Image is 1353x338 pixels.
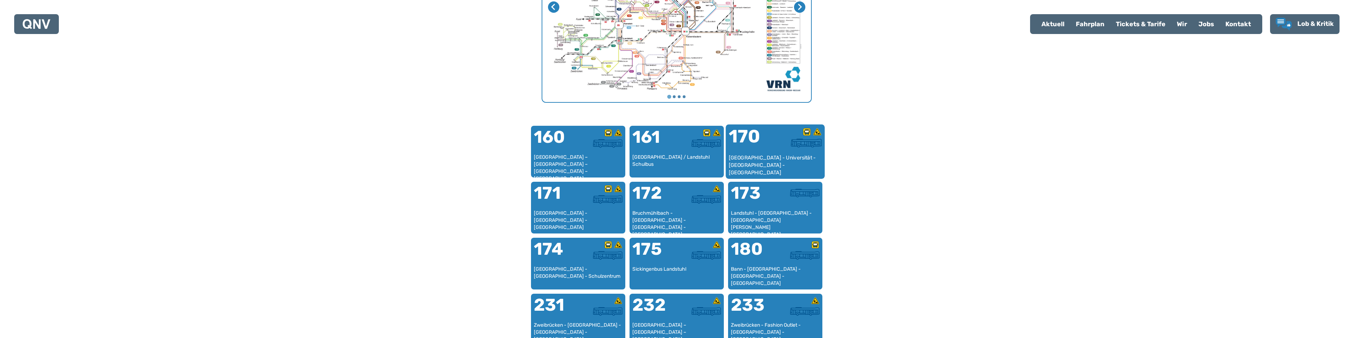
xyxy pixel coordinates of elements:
[790,307,820,316] img: Überlandbus
[534,185,578,210] div: 171
[692,251,721,260] img: Überlandbus
[667,95,671,99] button: Gehe zu Seite 1
[593,307,622,316] img: Überlandbus
[534,154,622,175] div: [GEOGRAPHIC_DATA] – [GEOGRAPHIC_DATA] – [GEOGRAPHIC_DATA] – [GEOGRAPHIC_DATA] – [GEOGRAPHIC_DATA]...
[1070,15,1110,33] a: Fahrplan
[731,210,820,231] div: Landstuhl - [GEOGRAPHIC_DATA] - [GEOGRAPHIC_DATA][PERSON_NAME][GEOGRAPHIC_DATA]
[632,266,721,287] div: Sickingenbus Landstuhl
[1220,15,1257,33] a: Kontakt
[1193,15,1220,33] a: Jobs
[692,195,721,204] img: Überlandbus
[593,251,622,260] img: Überlandbus
[731,241,775,266] div: 180
[534,266,622,287] div: [GEOGRAPHIC_DATA] - [GEOGRAPHIC_DATA] - Schulzentrum
[1297,20,1334,28] span: Lob & Kritik
[632,129,677,154] div: 161
[790,251,820,260] img: Überlandbus
[632,241,677,266] div: 175
[731,266,820,287] div: Bann - [GEOGRAPHIC_DATA] - [GEOGRAPHIC_DATA] - [GEOGRAPHIC_DATA]
[534,210,622,231] div: [GEOGRAPHIC_DATA] - [GEOGRAPHIC_DATA] - [GEOGRAPHIC_DATA]
[728,154,822,176] div: [GEOGRAPHIC_DATA] - Universität - [GEOGRAPHIC_DATA] - [GEOGRAPHIC_DATA]
[731,297,775,322] div: 233
[23,17,50,31] a: QNV Logo
[632,297,677,322] div: 232
[534,297,578,322] div: 231
[791,139,822,147] img: Überlandbus
[692,139,721,148] img: Überlandbus
[632,185,677,210] div: 172
[548,1,559,13] button: Letzte Seite
[542,94,811,99] ul: Wählen Sie eine Seite zum Anzeigen
[1276,18,1334,30] a: Lob & Kritik
[1110,15,1171,33] a: Tickets & Tarife
[1171,15,1193,33] a: Wir
[534,129,578,154] div: 160
[23,19,50,29] img: QNV Logo
[683,95,686,98] button: Gehe zu Seite 4
[593,195,622,204] img: Überlandbus
[534,241,578,266] div: 174
[632,154,721,175] div: [GEOGRAPHIC_DATA] / Landstuhl Schulbus
[673,95,676,98] button: Gehe zu Seite 2
[794,1,805,13] button: Nächste Seite
[1036,15,1070,33] a: Aktuell
[692,307,721,316] img: Überlandbus
[731,185,775,210] div: 173
[728,128,775,154] div: 170
[632,210,721,231] div: Bruchmühlbach - [GEOGRAPHIC_DATA] - [GEOGRAPHIC_DATA] - [GEOGRAPHIC_DATA] - [GEOGRAPHIC_DATA]
[678,95,681,98] button: Gehe zu Seite 3
[593,139,622,148] img: Überlandbus
[790,189,820,197] img: Überlandbus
